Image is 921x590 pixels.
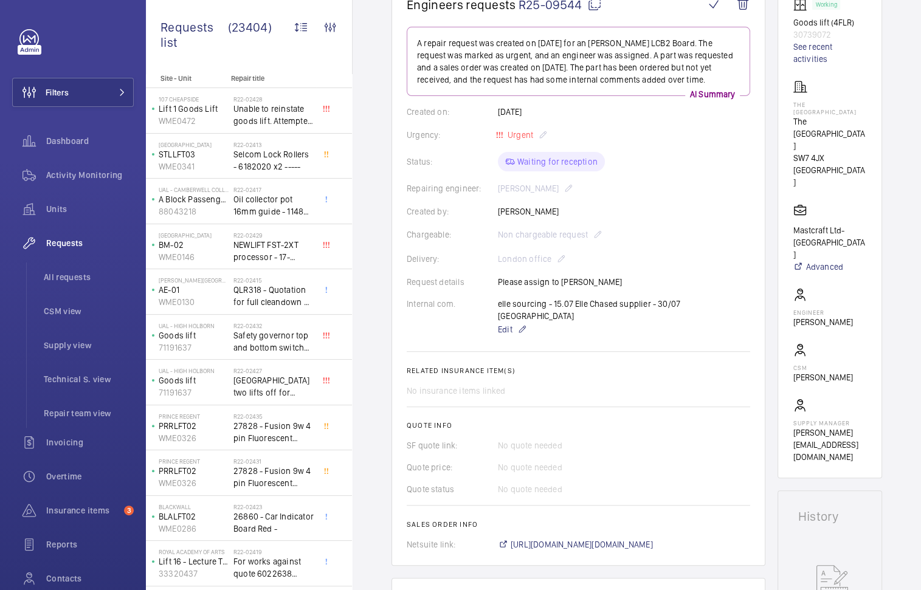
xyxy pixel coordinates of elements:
h2: R22-02419 [233,548,314,555]
h2: R22-02435 [233,413,314,420]
p: Goods lift (4FLR) [793,16,867,29]
p: WME0472 [159,115,229,127]
h2: R22-02431 [233,458,314,465]
p: [PERSON_NAME] [793,316,852,328]
p: WME0286 [159,523,229,535]
p: 71191637 [159,386,229,399]
p: A repair request was created on [DATE] for an [PERSON_NAME] LCB2 Board. The request was marked as... [417,37,740,86]
h2: Sales order info [407,520,750,529]
p: 30739072 [793,29,867,41]
p: [PERSON_NAME] [793,371,852,383]
p: Goods lift [159,329,229,341]
p: Prince Regent [159,458,229,465]
p: WME0130 [159,296,229,308]
span: Overtime [46,470,134,482]
p: CSM [793,364,852,371]
p: SW7 4JX [GEOGRAPHIC_DATA] [793,152,867,188]
p: 33320437 [159,568,229,580]
span: 27828 - Fusion 9w 4 pin Fluorescent Lamp / Bulb - Used on Prince regent lift No2 car top test con... [233,465,314,489]
p: A Block Passenger Lift 2 (B) L/H [159,193,229,205]
p: Blackwall [159,503,229,510]
h2: Related insurance item(s) [407,366,750,375]
span: NEWLIFT FST-2XT processor - 17-02000003 1021,00 euros x1 [233,239,314,263]
p: Engineer [793,309,852,316]
h2: R22-02417 [233,186,314,193]
h2: R22-02429 [233,232,314,239]
h2: R22-02427 [233,367,314,374]
p: BM-02 [159,239,229,251]
p: PRRLFT02 [159,465,229,477]
p: 88043218 [159,205,229,218]
span: Dashboard [46,135,134,147]
span: Requests [46,237,134,249]
span: Contacts [46,572,134,585]
p: UAL - High Holborn [159,322,229,329]
p: WME0146 [159,251,229,263]
span: All requests [44,271,134,283]
a: See recent activities [793,41,867,65]
p: Goods lift [159,374,229,386]
p: Working [815,2,837,7]
span: Selcom Lock Rollers - 6182020 x2 ----- [233,148,314,173]
p: Lift 1 Goods Lift [159,103,229,115]
p: WME0341 [159,160,229,173]
p: STLLFT03 [159,148,229,160]
p: 107 Cheapside [159,95,229,103]
p: WME0326 [159,477,229,489]
p: PRRLFT02 [159,420,229,432]
p: UAL - High Holborn [159,367,229,374]
p: [GEOGRAPHIC_DATA] [159,141,229,148]
p: [PERSON_NAME][GEOGRAPHIC_DATA] [159,276,229,284]
span: Repair team view [44,407,134,419]
span: Edit [498,323,512,335]
span: Filters [46,86,69,98]
a: Advanced [793,261,867,273]
span: Insurance items [46,504,119,516]
p: AI Summary [685,88,740,100]
span: Activity Monitoring [46,169,134,181]
p: royal academy of arts [159,548,229,555]
p: Lift 16 - Lecture Theater Disabled Lift ([PERSON_NAME]) ([GEOGRAPHIC_DATA] ) [159,555,229,568]
span: CSM view [44,305,134,317]
p: Site - Unit [146,74,226,83]
span: Invoicing [46,436,134,448]
p: AE-01 [159,284,229,296]
p: Prince Regent [159,413,229,420]
span: [GEOGRAPHIC_DATA] two lifts off for safety governor rope switches at top and bottom. Immediate de... [233,374,314,399]
span: Unable to reinstate goods lift. Attempted to swap control boards with PL2, no difference. Technic... [233,103,314,127]
span: Supply view [44,339,134,351]
span: [URL][DOMAIN_NAME][DOMAIN_NAME] [511,538,653,551]
p: UAL - Camberwell College of Arts [159,186,229,193]
p: Supply manager [793,419,867,427]
p: 71191637 [159,341,229,354]
p: The [GEOGRAPHIC_DATA] [793,101,867,115]
p: WME0326 [159,432,229,444]
span: 3 [124,506,134,515]
span: 27828 - Fusion 9w 4 pin Fluorescent Lamp / Bulb - Used on Prince regent lift No2 car top test con... [233,420,314,444]
button: Filters [12,78,134,107]
span: Requests list [160,19,228,50]
h2: R22-02423 [233,503,314,510]
p: Mastcraft Ltd- [GEOGRAPHIC_DATA] [793,224,867,261]
span: Oil collector pot 16mm guide - 11482 x2 [233,193,314,218]
h2: R22-02413 [233,141,314,148]
span: Units [46,203,134,215]
span: QLR318 - Quotation for full cleandown of lift and motor room at, Workspace, [PERSON_NAME][GEOGRAP... [233,284,314,308]
span: Safety governor top and bottom switches not working from an immediate defect. Lift passenger lift... [233,329,314,354]
a: [URL][DOMAIN_NAME][DOMAIN_NAME] [498,538,653,551]
span: For works against quote 6022638 @£2197.00 [233,555,314,580]
h2: Quote info [407,421,750,430]
h2: R22-02432 [233,322,314,329]
span: Reports [46,538,134,551]
span: 26860 - Car Indicator Board Red - [233,510,314,535]
h2: R22-02415 [233,276,314,284]
p: [PERSON_NAME][EMAIL_ADDRESS][DOMAIN_NAME] [793,427,867,463]
span: Technical S. view [44,373,134,385]
p: [GEOGRAPHIC_DATA] [159,232,229,239]
h1: History [798,510,862,523]
p: The [GEOGRAPHIC_DATA] [793,115,867,152]
p: Repair title [231,74,311,83]
h2: R22-02428 [233,95,314,103]
p: BLALFT02 [159,510,229,523]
